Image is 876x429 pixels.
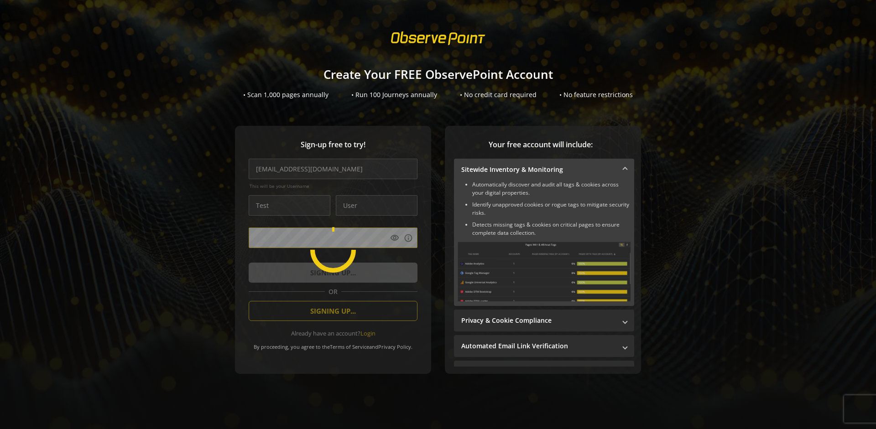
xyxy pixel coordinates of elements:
mat-panel-title: Privacy & Cookie Compliance [461,316,616,325]
li: Automatically discover and audit all tags & cookies across your digital properties. [472,181,631,197]
span: Your free account will include: [454,140,627,150]
mat-expansion-panel-header: Automated Email Link Verification [454,335,634,357]
li: Detects missing tags & cookies on critical pages to ensure complete data collection. [472,221,631,237]
div: • No credit card required [460,90,537,99]
div: • Run 100 Journeys annually [351,90,437,99]
div: By proceeding, you agree to the and . [249,337,417,350]
mat-expansion-panel-header: Privacy & Cookie Compliance [454,310,634,331]
mat-expansion-panel-header: Sitewide Inventory & Monitoring [454,159,634,181]
mat-panel-title: Automated Email Link Verification [461,341,616,351]
div: • Scan 1,000 pages annually [243,90,328,99]
div: • No feature restrictions [559,90,633,99]
span: Sign-up free to try! [249,140,417,150]
mat-expansion-panel-header: Performance Monitoring with Web Vitals [454,361,634,382]
a: Terms of Service [330,343,369,350]
li: Identify unapproved cookies or rogue tags to mitigate security risks. [472,201,631,217]
img: Sitewide Inventory & Monitoring [458,242,631,301]
mat-panel-title: Sitewide Inventory & Monitoring [461,165,616,174]
div: Sitewide Inventory & Monitoring [454,181,634,306]
a: Privacy Policy [378,343,411,350]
